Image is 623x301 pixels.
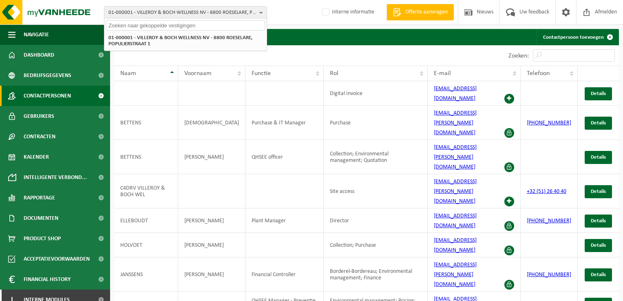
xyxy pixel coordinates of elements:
[434,237,477,253] a: [EMAIL_ADDRESS][DOMAIN_NAME]
[245,106,324,140] td: Purchase & IT Manager
[245,257,324,292] td: Financial Controller
[591,120,606,126] span: Details
[508,53,529,59] label: Zoeken:
[585,185,612,198] a: Details
[178,140,245,174] td: [PERSON_NAME]
[585,151,612,164] a: Details
[527,120,571,126] a: [PHONE_NUMBER]
[591,272,606,277] span: Details
[330,70,338,77] span: Rol
[114,257,178,292] td: JANSSENS
[24,167,87,188] span: Intelligente verbond...
[527,218,571,224] a: [PHONE_NUMBER]
[178,233,245,257] td: [PERSON_NAME]
[324,81,428,106] td: Digital Invoice
[387,4,454,20] a: Offerte aanvragen
[434,179,477,204] a: [EMAIL_ADDRESS][PERSON_NAME][DOMAIN_NAME]
[184,70,212,77] span: Voornaam
[585,215,612,228] a: Details
[245,140,324,174] td: QHSEE officer
[24,45,54,65] span: Dashboard
[108,7,256,19] span: 01-000001 - VILLEROY & BOCH WELLNESS NV - 8800 ROESELARE, POPULIERSTRAAT 1
[527,272,571,278] a: [PHONE_NUMBER]
[24,65,71,86] span: Bedrijfsgegevens
[24,86,71,106] span: Contactpersonen
[24,228,61,249] span: Product Shop
[434,70,451,77] span: E-mail
[527,188,566,195] a: +32 (51) 26 40 40
[106,20,265,31] input: Zoeken naar gekoppelde vestigingen
[114,106,178,140] td: BETTENS
[537,29,618,45] a: Contactpersoon toevoegen
[585,87,612,100] a: Details
[114,140,178,174] td: BETTENS
[324,233,428,257] td: Collection; Purchase
[24,269,71,290] span: Financial History
[324,106,428,140] td: Purchase
[252,70,271,77] span: Functie
[403,8,450,16] span: Offerte aanvragen
[114,174,178,208] td: C4DRV VILLEROY & BOCH WEL
[24,126,55,147] span: Contracten
[114,208,178,233] td: ELLEBOUDT
[591,189,606,194] span: Details
[324,257,428,292] td: Borderel-Bordereau; Environmental management; Finance
[178,208,245,233] td: [PERSON_NAME]
[585,117,612,130] a: Details
[434,86,477,102] a: [EMAIL_ADDRESS][DOMAIN_NAME]
[434,262,477,288] a: [EMAIL_ADDRESS][PERSON_NAME][DOMAIN_NAME]
[591,155,606,160] span: Details
[104,6,267,18] button: 01-000001 - VILLEROY & BOCH WELLNESS NV - 8800 ROESELARE, POPULIERSTRAAT 1
[591,91,606,96] span: Details
[434,110,477,136] a: [EMAIL_ADDRESS][PERSON_NAME][DOMAIN_NAME]
[108,35,252,46] strong: 01-000001 - VILLEROY & BOCH WELLNESS NV - 8800 ROESELARE, POPULIERSTRAAT 1
[324,140,428,174] td: Collection; Environmental management; Quotation
[434,213,477,229] a: [EMAIL_ADDRESS][DOMAIN_NAME]
[585,239,612,252] a: Details
[24,106,54,126] span: Gebruikers
[24,147,49,167] span: Kalender
[114,233,178,257] td: HOLVOET
[178,106,245,140] td: [DEMOGRAPHIC_DATA]
[324,174,428,208] td: Site access
[120,70,136,77] span: Naam
[24,249,90,269] span: Acceptatievoorwaarden
[585,268,612,281] a: Details
[178,257,245,292] td: [PERSON_NAME]
[591,218,606,224] span: Details
[24,208,58,228] span: Documenten
[434,144,477,170] a: [EMAIL_ADDRESS][PERSON_NAME][DOMAIN_NAME]
[24,188,55,208] span: Rapportage
[324,208,428,233] td: Director
[320,6,374,18] label: Interne informatie
[591,243,606,248] span: Details
[527,70,550,77] span: Telefoon
[24,24,49,45] span: Navigatie
[245,208,324,233] td: Plant Manager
